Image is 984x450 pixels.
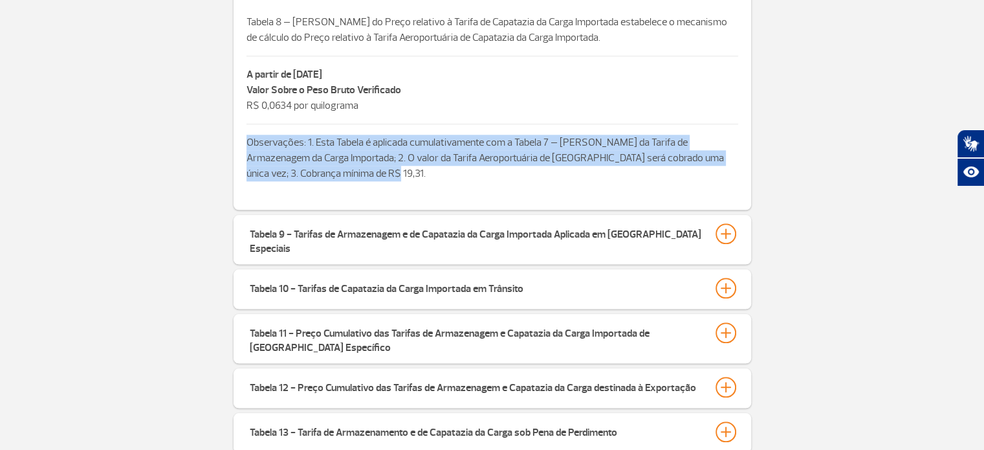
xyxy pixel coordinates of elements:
[250,422,617,440] div: Tabela 13 - Tarifa de Armazenamento e de Capatazia da Carga sob Pena de Perdimento
[249,277,736,299] button: Tabela 10 - Tarifas de Capatazia da Carga Importada em Trânsito
[250,278,523,296] div: Tabela 10 - Tarifas de Capatazia da Carga Importada em Trânsito
[957,158,984,186] button: Abrir recursos assistivos.
[957,129,984,158] button: Abrir tradutor de língua de sinais.
[957,129,984,186] div: Plugin de acessibilidade da Hand Talk.
[249,223,736,256] button: Tabela 9 - Tarifas de Armazenagem e de Capatazia da Carga Importada Aplicada em [GEOGRAPHIC_DATA]...
[250,322,703,355] div: Tabela 11 - Preço Cumulativo das Tarifas de Armazenagem e Capatazia da Carga Importada de [GEOGRA...
[249,322,736,355] button: Tabela 11 - Preço Cumulativo das Tarifas de Armazenagem e Capatazia da Carga Importada de [GEOGRA...
[246,82,738,113] p: R$ 0,0634 por quilograma
[246,68,322,81] strong: A partir de [DATE]
[246,84,401,96] strong: Valor Sobre o Peso Bruto Verificado
[250,377,696,395] div: Tabela 12 - Preço Cumulativo das Tarifas de Armazenagem e Capatazia da Carga destinada à Exportação
[246,135,738,181] p: Observações: 1. Esta Tabela é aplicada cumulativamente com a Tabela 7 – [PERSON_NAME] da Tarifa d...
[249,421,736,443] button: Tabela 13 - Tarifa de Armazenamento e de Capatazia da Carga sob Pena de Perdimento
[249,376,736,398] button: Tabela 12 - Preço Cumulativo das Tarifas de Armazenagem e Capatazia da Carga destinada à Exportação
[246,14,738,45] p: Tabela 8 – [PERSON_NAME] do Preço relativo à Tarifa de Capatazia da Carga Importada estabelece o ...
[250,223,703,256] div: Tabela 9 - Tarifas de Armazenagem e de Capatazia da Carga Importada Aplicada em [GEOGRAPHIC_DATA]...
